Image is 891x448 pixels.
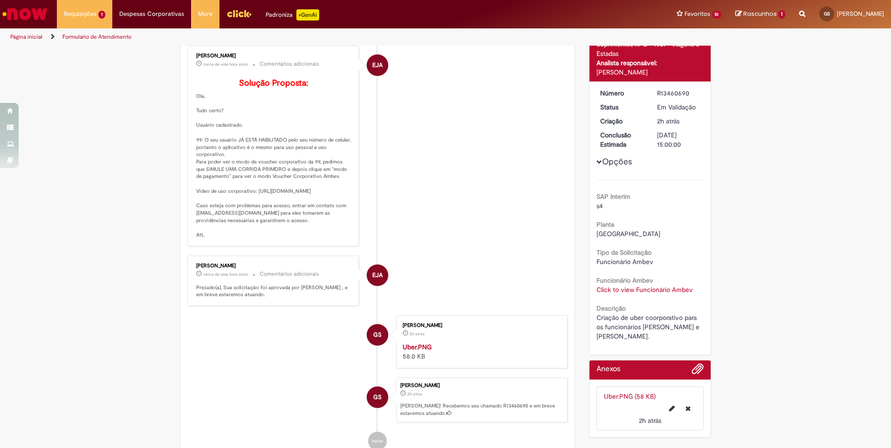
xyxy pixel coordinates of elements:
[657,102,700,112] div: Em Validação
[400,402,562,417] p: [PERSON_NAME]! Recebemos seu chamado R13460690 e em breve estaremos atuando.
[596,285,693,294] a: Click to view Funcionário Ambev
[824,11,830,17] span: GS
[596,304,626,312] b: Descrição
[657,88,700,98] div: R13460690
[296,9,319,20] p: +GenAi
[196,53,351,59] div: [PERSON_NAME]
[367,265,388,286] div: Emilio Jose Andres Casado
[239,78,308,88] b: Solução Proposta:
[64,9,96,19] span: Requisições
[596,230,660,238] span: [GEOGRAPHIC_DATA]
[1,5,49,23] img: ServiceNow
[596,258,653,266] span: Funcionário Ambev
[664,410,680,425] button: Editar nome de arquivo Uber.PNG
[403,323,558,328] div: [PERSON_NAME]
[712,11,722,19] span: 10
[410,331,425,337] time: 29/08/2025 08:15:59
[367,387,388,408] div: Gabriel Budel Salles
[593,130,651,149] dt: Conclusão Estimada
[198,9,212,19] span: More
[596,276,653,285] b: Funcionário Ambev
[367,324,388,346] div: Gabriel Budel Salles
[596,58,704,68] div: Analista responsável:
[743,9,777,18] span: Rascunhos
[403,342,558,361] div: 58.0 KB
[657,117,679,125] span: 2h atrás
[226,7,252,20] img: click_logo_yellow_360x200.png
[680,410,696,425] button: Excluir Uber.PNG
[593,116,651,126] dt: Criação
[657,116,700,126] div: 29/08/2025 08:16:01
[196,79,351,239] p: Ola, Tudo certo? Usuário cadastrado. 99: O seu usuário JÁ ESTÁ HABILITADO pelo seu número de celu...
[407,391,422,397] span: 2h atrás
[260,270,319,278] small: Comentários adicionais
[400,383,562,388] div: [PERSON_NAME]
[410,331,425,337] span: 2h atrás
[98,11,105,19] span: 1
[119,9,184,19] span: Despesas Corporativas
[596,192,631,201] b: SAP Interim
[657,117,679,125] time: 29/08/2025 08:16:01
[372,264,383,286] span: EJA
[187,378,568,422] li: Gabriel Budel Salles
[639,426,661,434] time: 29/08/2025 08:15:59
[604,392,697,401] img: Uber.PNG
[367,54,388,76] div: Emilio Jose Andres Casado
[596,40,704,58] div: Suprimentos RPO - NCI - Viagens e Estadas
[407,391,422,397] time: 29/08/2025 08:16:01
[593,88,651,98] dt: Número
[596,248,651,257] b: Tipo da Solicitação
[10,33,42,41] a: Página inicial
[372,54,383,76] span: EJA
[837,10,884,18] span: [PERSON_NAME]
[657,130,700,149] div: [DATE] 15:00:00
[604,401,656,410] a: Uber.PNG (58 KB)
[596,68,704,77] div: [PERSON_NAME]
[62,33,131,41] a: Formulário de Atendimento
[260,60,319,68] small: Comentários adicionais
[685,9,710,19] span: Favoritos
[596,313,701,340] span: Criação de uber coorporativo para os funcionários [PERSON_NAME] e [PERSON_NAME].
[403,343,432,351] a: Uber.PNG
[373,386,382,408] span: GS
[596,202,603,210] span: s4
[778,10,785,19] span: 1
[373,324,382,346] span: GS
[7,28,587,46] ul: Trilhas de página
[735,10,785,19] a: Rascunhos
[196,263,351,269] div: [PERSON_NAME]
[596,365,620,373] h2: Anexos
[596,220,614,229] b: Planta
[593,102,651,112] dt: Status
[692,363,704,380] button: Adicionar anexos
[196,284,351,299] p: Prezado(a), Sua solicitação foi aprovada por [PERSON_NAME] , e em breve estaremos atuando.
[266,9,319,20] div: Padroniza
[203,272,248,277] time: 29/08/2025 08:49:45
[203,61,248,67] span: cerca de uma hora atrás
[203,272,248,277] span: cerca de uma hora atrás
[639,426,661,434] span: 2h atrás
